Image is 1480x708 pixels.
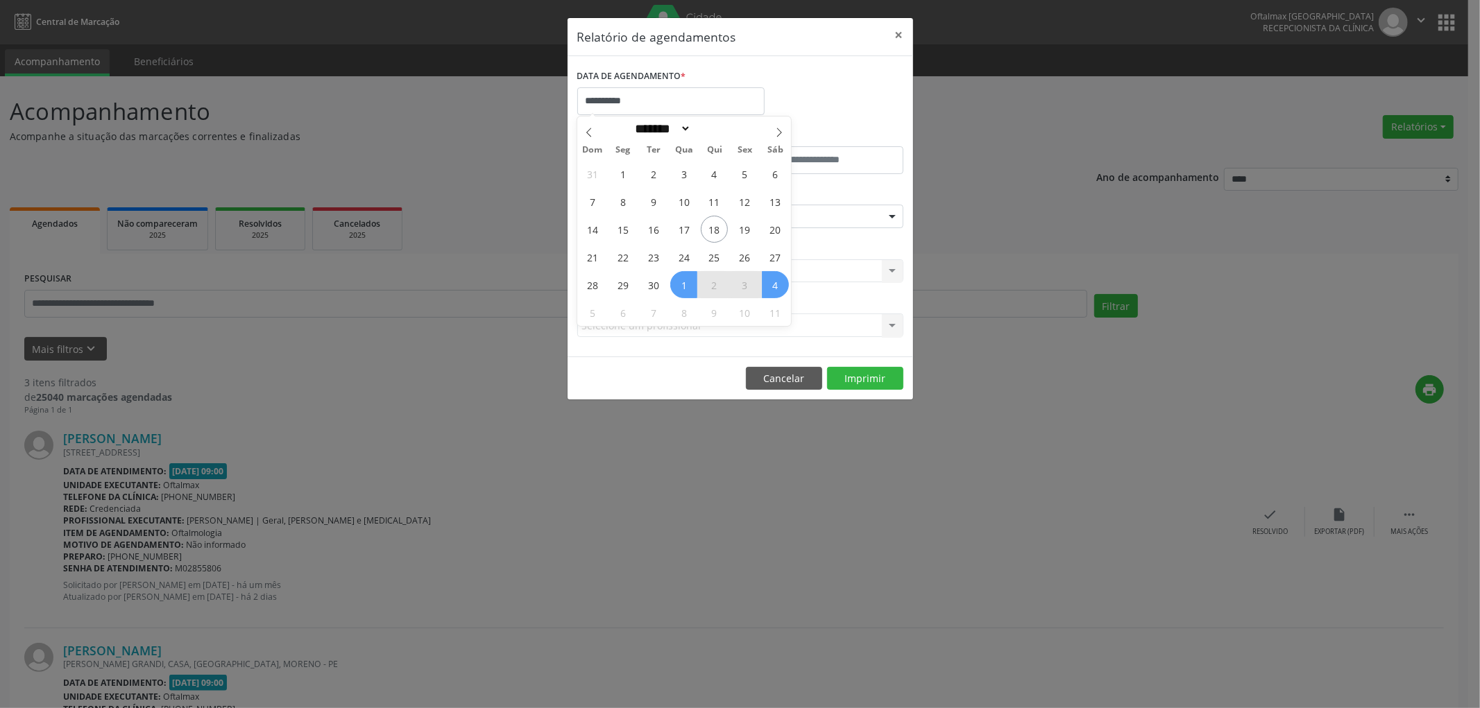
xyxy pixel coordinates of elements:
span: Ter [638,146,669,155]
span: Setembro 13, 2025 [762,188,789,215]
span: Outubro 9, 2025 [701,299,728,326]
span: Setembro 23, 2025 [640,243,667,270]
span: Setembro 14, 2025 [579,216,606,243]
span: Outubro 8, 2025 [670,299,697,326]
span: Setembro 4, 2025 [701,160,728,187]
span: Setembro 11, 2025 [701,188,728,215]
label: ATÉ [744,125,903,146]
span: Outubro 2, 2025 [701,271,728,298]
label: DATA DE AGENDAMENTO [577,66,686,87]
span: Outubro 4, 2025 [762,271,789,298]
select: Month [631,121,692,136]
span: Setembro 1, 2025 [609,160,636,187]
span: Outubro 10, 2025 [731,299,758,326]
span: Setembro 27, 2025 [762,243,789,270]
span: Outubro 1, 2025 [670,271,697,298]
span: Setembro 22, 2025 [609,243,636,270]
span: Sáb [760,146,791,155]
span: Dom [577,146,608,155]
span: Outubro 7, 2025 [640,299,667,326]
span: Setembro 29, 2025 [609,271,636,298]
span: Qua [669,146,699,155]
input: Year [691,121,737,136]
span: Seg [608,146,638,155]
span: Setembro 5, 2025 [731,160,758,187]
h5: Relatório de agendamentos [577,28,736,46]
span: Setembro 19, 2025 [731,216,758,243]
span: Setembro 3, 2025 [670,160,697,187]
span: Setembro 8, 2025 [609,188,636,215]
span: Setembro 6, 2025 [762,160,789,187]
span: Outubro 6, 2025 [609,299,636,326]
span: Setembro 15, 2025 [609,216,636,243]
span: Setembro 17, 2025 [670,216,697,243]
button: Close [885,18,913,52]
span: Agosto 31, 2025 [579,160,606,187]
span: Setembro 7, 2025 [579,188,606,215]
span: Outubro 11, 2025 [762,299,789,326]
span: Setembro 24, 2025 [670,243,697,270]
button: Imprimir [827,367,903,390]
span: Setembro 9, 2025 [640,188,667,215]
span: Setembro 28, 2025 [579,271,606,298]
button: Cancelar [746,367,822,390]
span: Setembro 2, 2025 [640,160,667,187]
span: Sex [730,146,760,155]
span: Setembro 20, 2025 [762,216,789,243]
span: Setembro 25, 2025 [701,243,728,270]
span: Outubro 3, 2025 [731,271,758,298]
span: Outubro 5, 2025 [579,299,606,326]
span: Setembro 18, 2025 [701,216,728,243]
span: Setembro 21, 2025 [579,243,606,270]
span: Setembro 10, 2025 [670,188,697,215]
span: Qui [699,146,730,155]
span: Setembro 12, 2025 [731,188,758,215]
span: Setembro 26, 2025 [731,243,758,270]
span: Setembro 30, 2025 [640,271,667,298]
span: Setembro 16, 2025 [640,216,667,243]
